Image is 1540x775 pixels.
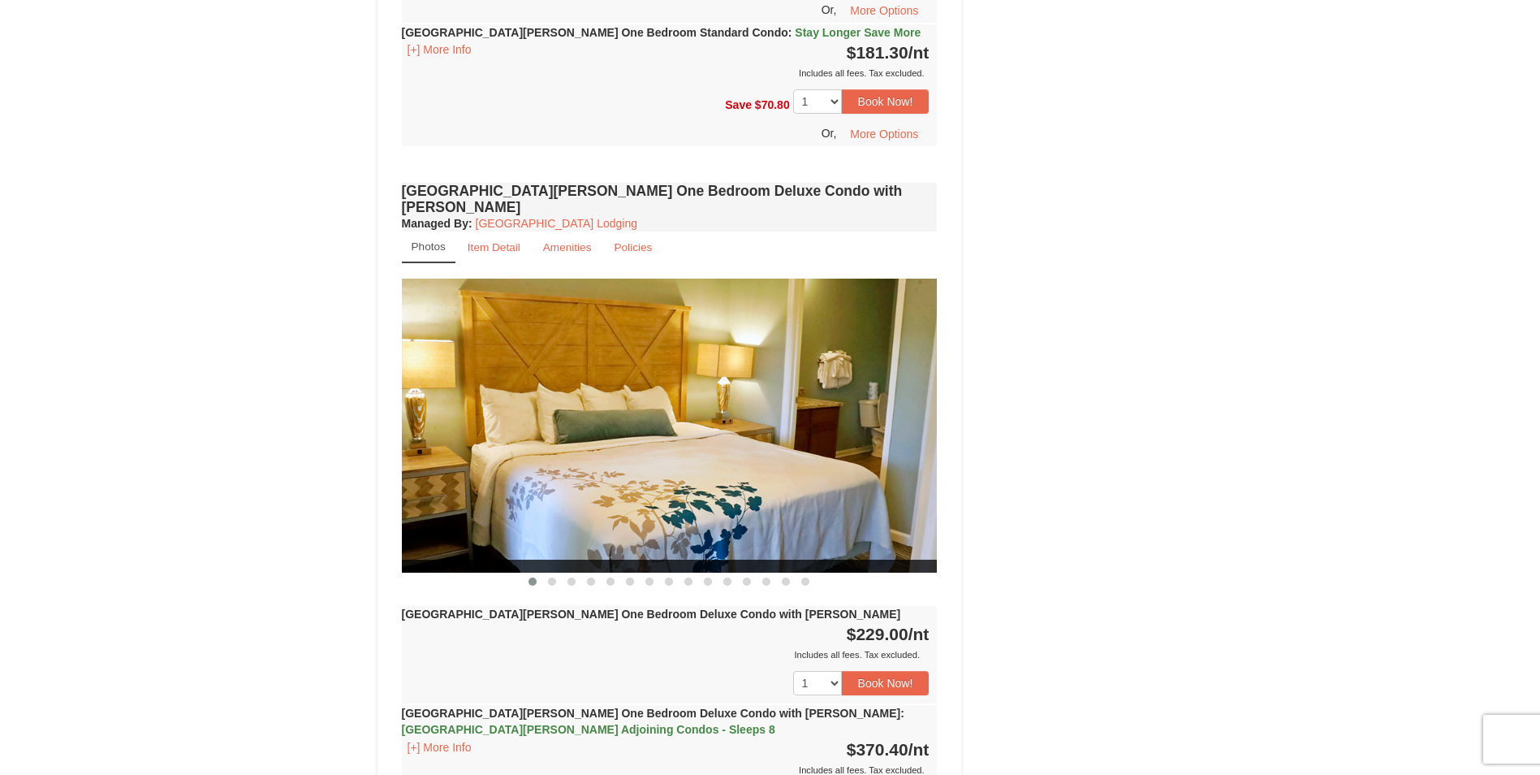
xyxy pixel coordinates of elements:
[842,671,930,695] button: Book Now!
[402,217,472,230] strong: :
[402,183,938,215] h4: [GEOGRAPHIC_DATA][PERSON_NAME] One Bedroom Deluxe Condo with [PERSON_NAME]
[842,89,930,114] button: Book Now!
[457,232,531,263] a: Item Detail
[412,240,446,253] small: Photos
[476,217,637,230] a: [GEOGRAPHIC_DATA] Lodging
[755,98,790,111] span: $70.80
[402,65,930,81] div: Includes all fees. Tax excluded.
[402,723,775,736] span: [GEOGRAPHIC_DATA][PERSON_NAME] Adjoining Condos - Sleeps 8
[847,625,930,643] strong: $229.00
[402,608,901,621] strong: [GEOGRAPHIC_DATA][PERSON_NAME] One Bedroom Deluxe Condo with [PERSON_NAME]
[402,279,938,572] img: 18876286-122-159e5707.jpg
[603,232,662,263] a: Policies
[402,26,921,39] strong: [GEOGRAPHIC_DATA][PERSON_NAME] One Bedroom Standard Condo
[402,232,455,263] a: Photos
[908,740,930,759] span: /nt
[614,241,652,253] small: Policies
[839,122,929,146] button: More Options
[900,707,904,720] span: :
[402,647,930,663] div: Includes all fees. Tax excluded.
[847,43,908,62] span: $181.30
[822,3,837,16] span: Or,
[402,217,468,230] span: Managed By
[533,232,602,263] a: Amenities
[725,98,752,111] span: Save
[822,127,837,140] span: Or,
[908,43,930,62] span: /nt
[402,41,477,58] button: [+] More Info
[468,241,520,253] small: Item Detail
[402,738,477,756] button: [+] More Info
[908,625,930,643] span: /nt
[402,707,904,736] strong: [GEOGRAPHIC_DATA][PERSON_NAME] One Bedroom Deluxe Condo with [PERSON_NAME]
[795,26,921,39] span: Stay Longer Save More
[847,740,908,759] span: $370.40
[543,241,592,253] small: Amenities
[788,26,792,39] span: :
